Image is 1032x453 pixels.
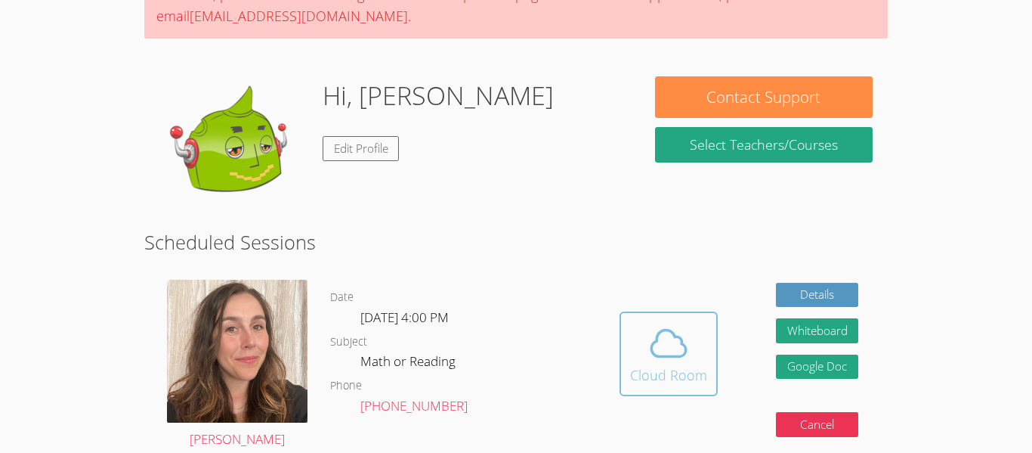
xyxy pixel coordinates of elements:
a: Select Teachers/Courses [655,127,873,163]
a: Google Doc [776,355,859,380]
dd: Math or Reading [360,351,459,377]
a: [PERSON_NAME] [167,280,307,451]
h1: Hi, [PERSON_NAME] [323,76,554,115]
dt: Subject [330,333,367,352]
button: Contact Support [655,76,873,118]
button: Cloud Room [620,312,718,396]
div: Cloud Room [630,365,707,386]
button: Cancel [776,412,859,437]
dt: Phone [330,377,362,396]
a: Details [776,283,859,308]
span: [DATE] 4:00 PM [360,309,449,326]
a: Edit Profile [323,136,400,161]
img: default.png [159,76,311,228]
h2: Scheduled Sessions [144,228,888,256]
img: IMG_0882.jpeg [167,280,307,422]
dt: Date [330,288,354,307]
button: Whiteboard [776,318,859,343]
a: [PHONE_NUMBER] [360,397,468,414]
